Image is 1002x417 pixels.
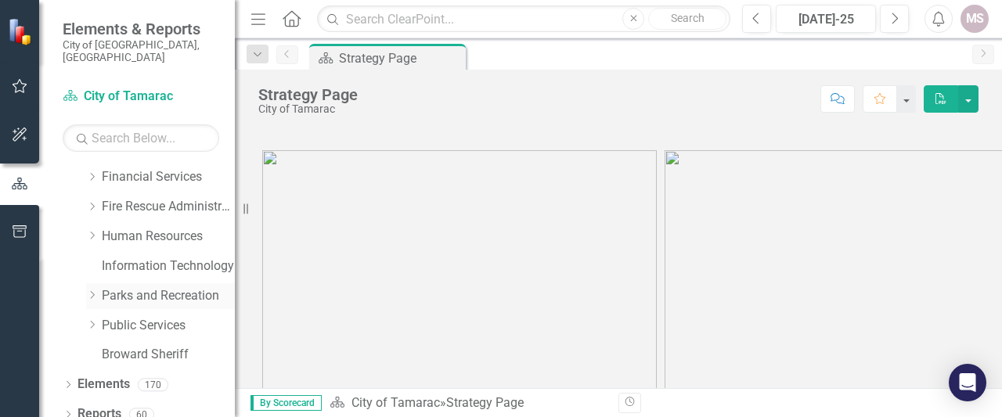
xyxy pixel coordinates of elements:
small: City of [GEOGRAPHIC_DATA], [GEOGRAPHIC_DATA] [63,38,219,64]
a: Human Resources [102,228,235,246]
div: 170 [138,378,168,391]
a: City of Tamarac [63,88,219,106]
button: Search [648,8,726,30]
span: Search [671,12,705,24]
input: Search ClearPoint... [317,5,730,33]
a: City of Tamarac [351,395,440,410]
div: [DATE]-25 [781,10,870,29]
span: Elements & Reports [63,20,219,38]
div: City of Tamarac [258,103,358,115]
div: Strategy Page [339,49,462,68]
a: Broward Sheriff [102,346,235,364]
input: Search Below... [63,124,219,152]
button: MS [961,5,989,33]
button: [DATE]-25 [776,5,876,33]
a: Information Technology [102,257,235,275]
a: Fire Rescue Administration [102,198,235,216]
a: Parks and Recreation [102,287,235,305]
img: ClearPoint Strategy [8,18,35,45]
div: » [330,394,607,412]
div: Strategy Page [446,395,524,410]
a: Elements [77,376,130,394]
a: Financial Services [102,168,235,186]
a: Public Services [102,317,235,335]
span: By Scorecard [250,395,322,411]
div: Strategy Page [258,86,358,103]
div: Open Intercom Messenger [949,364,986,401]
